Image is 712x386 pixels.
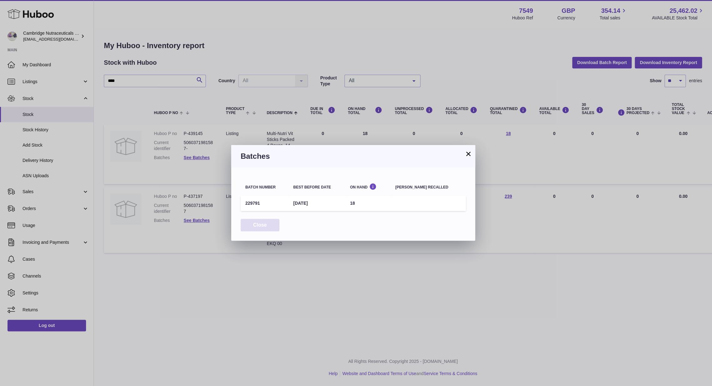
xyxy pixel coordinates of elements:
div: On Hand [350,183,386,189]
h3: Batches [241,151,466,161]
td: [DATE] [288,196,345,211]
button: Close [241,219,279,232]
td: 229791 [241,196,288,211]
button: × [465,150,472,158]
td: 18 [345,196,391,211]
div: Best before date [293,185,340,189]
div: [PERSON_NAME] recalled [395,185,461,189]
div: Batch number [245,185,284,189]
